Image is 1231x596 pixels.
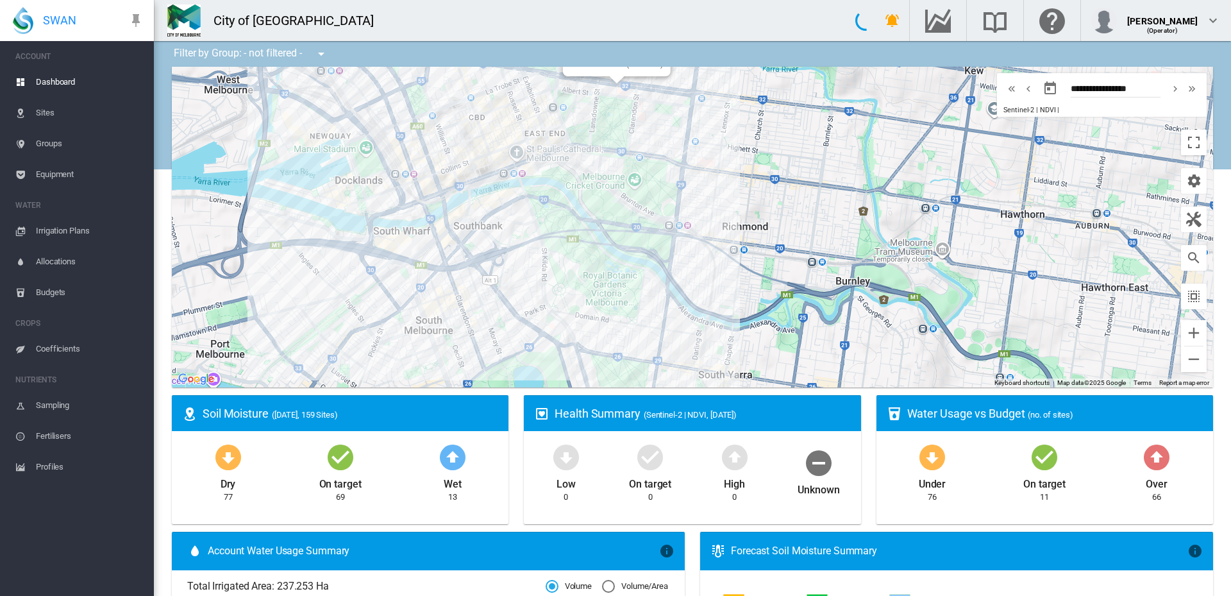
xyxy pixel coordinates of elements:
[36,159,144,190] span: Equipment
[1186,173,1202,189] md-icon: icon-cog
[887,406,902,421] md-icon: icon-cup-water
[36,98,144,128] span: Sites
[128,13,144,28] md-icon: icon-pin
[564,491,568,503] div: 0
[36,67,144,98] span: Dashboard
[1205,13,1221,28] md-icon: icon-chevron-down
[187,543,203,559] md-icon: icon-water
[602,581,668,593] md-radio-button: Volume/Area
[648,491,653,503] div: 0
[1186,289,1202,304] md-icon: icon-select-all
[1186,250,1202,266] md-icon: icon-magnify
[1185,81,1199,96] md-icon: icon-chevron-double-right
[1181,168,1207,194] button: icon-cog
[1091,8,1117,33] img: profile.jpg
[15,313,144,334] span: CROPS
[175,371,217,387] a: Open this area in Google Maps (opens a new window)
[208,544,659,558] span: Account Water Usage Summary
[1147,27,1178,34] span: (Operator)
[557,472,576,491] div: Low
[36,421,144,452] span: Fertilisers
[1003,106,1055,114] span: Sentinel-2 | NDVI
[1152,491,1161,503] div: 66
[798,478,839,497] div: Unknown
[1187,543,1203,559] md-icon: icon-information
[1028,410,1073,420] span: (no. of sites)
[551,441,582,472] md-icon: icon-arrow-down-bold-circle
[336,491,345,503] div: 69
[444,472,462,491] div: Wet
[1005,81,1019,96] md-icon: icon-chevron-double-left
[221,472,236,491] div: Dry
[164,41,338,67] div: Filter by Group: - not filtered -
[1168,81,1182,96] md-icon: icon-chevron-right
[731,544,1187,558] div: Forecast Soil Moisture Summary
[1159,379,1209,386] a: Report a map error
[923,13,953,28] md-icon: Go to the Data Hub
[629,472,671,491] div: On target
[980,13,1010,28] md-icon: Search the knowledge base
[1057,379,1126,386] span: Map data ©2025 Google
[1146,472,1168,491] div: Over
[710,543,726,559] md-icon: icon-thermometer-lines
[919,472,946,491] div: Under
[724,472,745,491] div: High
[437,441,468,472] md-icon: icon-arrow-up-bold-circle
[880,8,905,33] button: icon-bell-ring
[15,195,144,216] span: WATER
[36,216,144,246] span: Irrigation Plans
[1020,81,1037,96] button: icon-chevron-left
[1181,320,1207,346] button: Zoom in
[213,441,244,472] md-icon: icon-arrow-down-bold-circle
[13,7,33,34] img: SWAN-Landscape-Logo-Colour-drop.png
[167,4,201,37] img: Z
[314,46,329,62] md-icon: icon-menu-down
[732,491,737,503] div: 0
[1181,245,1207,271] button: icon-magnify
[1181,284,1207,309] button: icon-select-all
[907,405,1203,421] div: Water Usage vs Budget
[203,405,498,421] div: Soil Moisture
[659,543,674,559] md-icon: icon-information
[1167,81,1184,96] button: icon-chevron-right
[1184,81,1200,96] button: icon-chevron-double-right
[635,441,666,472] md-icon: icon-checkbox-marked-circle
[43,12,76,28] span: SWAN
[36,128,144,159] span: Groups
[1134,379,1151,386] a: Terms
[546,581,592,593] md-radio-button: Volume
[182,406,197,421] md-icon: icon-map-marker-radius
[644,410,737,420] span: (Sentinel-2 | NDVI, [DATE])
[36,246,144,277] span: Allocations
[187,579,546,593] span: Total Irrigated Area: 237.253 Ha
[719,441,750,472] md-icon: icon-arrow-up-bold-circle
[1181,130,1207,155] button: Toggle fullscreen view
[803,447,834,478] md-icon: icon-minus-circle
[308,41,334,67] button: icon-menu-down
[1040,491,1049,503] div: 11
[272,410,338,420] span: ([DATE], 159 Sites)
[555,405,850,421] div: Health Summary
[534,406,549,421] md-icon: icon-heart-box-outline
[1023,472,1066,491] div: On target
[885,13,900,28] md-icon: icon-bell-ring
[1181,346,1207,372] button: Zoom out
[36,390,144,421] span: Sampling
[15,46,144,67] span: ACCOUNT
[1141,441,1172,472] md-icon: icon-arrow-up-bold-circle
[1127,10,1198,22] div: [PERSON_NAME]
[1029,441,1060,472] md-icon: icon-checkbox-marked-circle
[36,452,144,482] span: Profiles
[1021,81,1035,96] md-icon: icon-chevron-left
[1003,81,1020,96] button: icon-chevron-double-left
[319,472,362,491] div: On target
[325,441,356,472] md-icon: icon-checkbox-marked-circle
[1057,106,1059,114] span: |
[15,370,144,390] span: NUTRIENTS
[175,371,217,387] img: Google
[994,379,1050,387] button: Keyboard shortcuts
[928,491,937,503] div: 76
[214,12,386,30] div: City of [GEOGRAPHIC_DATA]
[448,491,457,503] div: 13
[1037,13,1068,28] md-icon: Click here for help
